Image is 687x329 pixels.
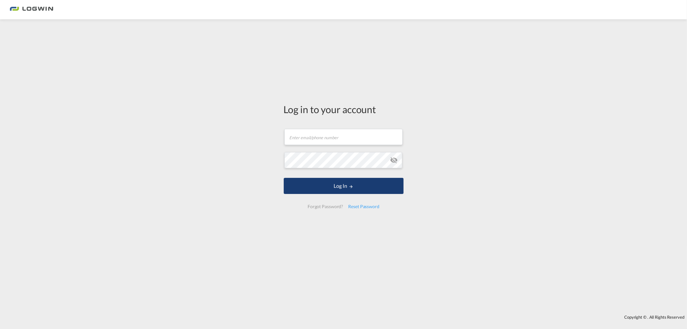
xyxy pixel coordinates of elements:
div: Log in to your account [284,102,404,116]
md-icon: icon-eye-off [390,156,398,164]
div: Reset Password [346,201,382,212]
input: Enter email/phone number [284,129,403,145]
button: LOGIN [284,178,404,194]
div: Forgot Password? [305,201,346,212]
img: 2761ae10d95411efa20a1f5e0282d2d7.png [10,3,53,17]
